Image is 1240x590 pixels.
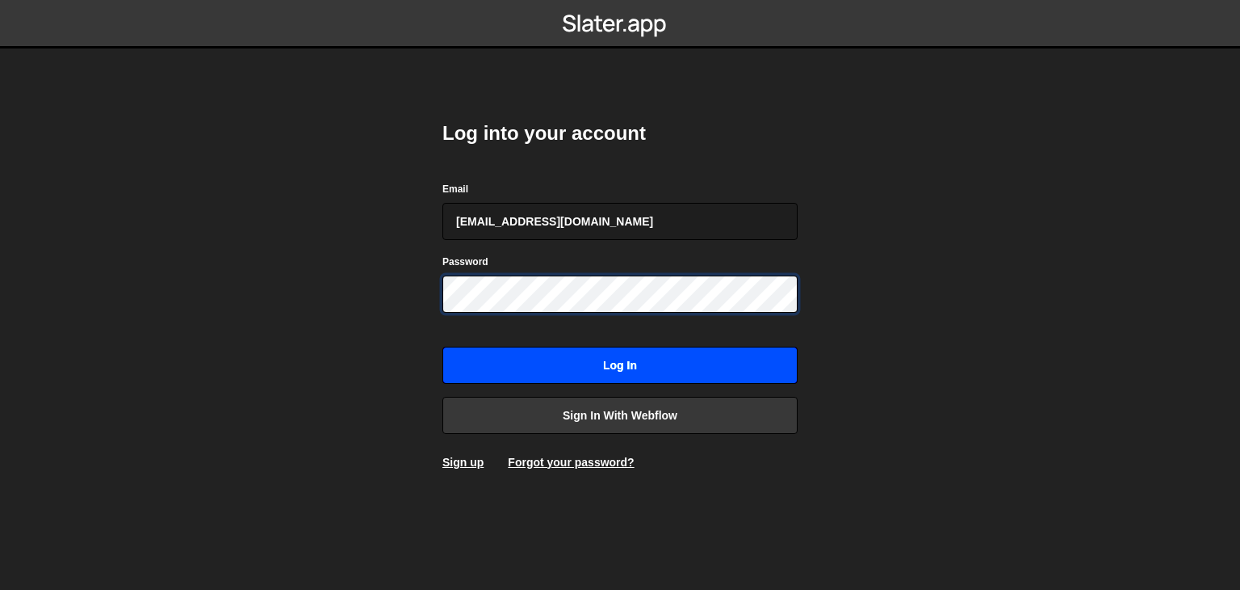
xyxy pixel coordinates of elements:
a: Forgot your password? [508,456,634,469]
a: Sign in with Webflow [442,397,798,434]
label: Password [442,254,488,270]
label: Email [442,181,468,197]
a: Sign up [442,456,484,469]
input: Log in [442,347,798,384]
h2: Log into your account [442,120,798,146]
